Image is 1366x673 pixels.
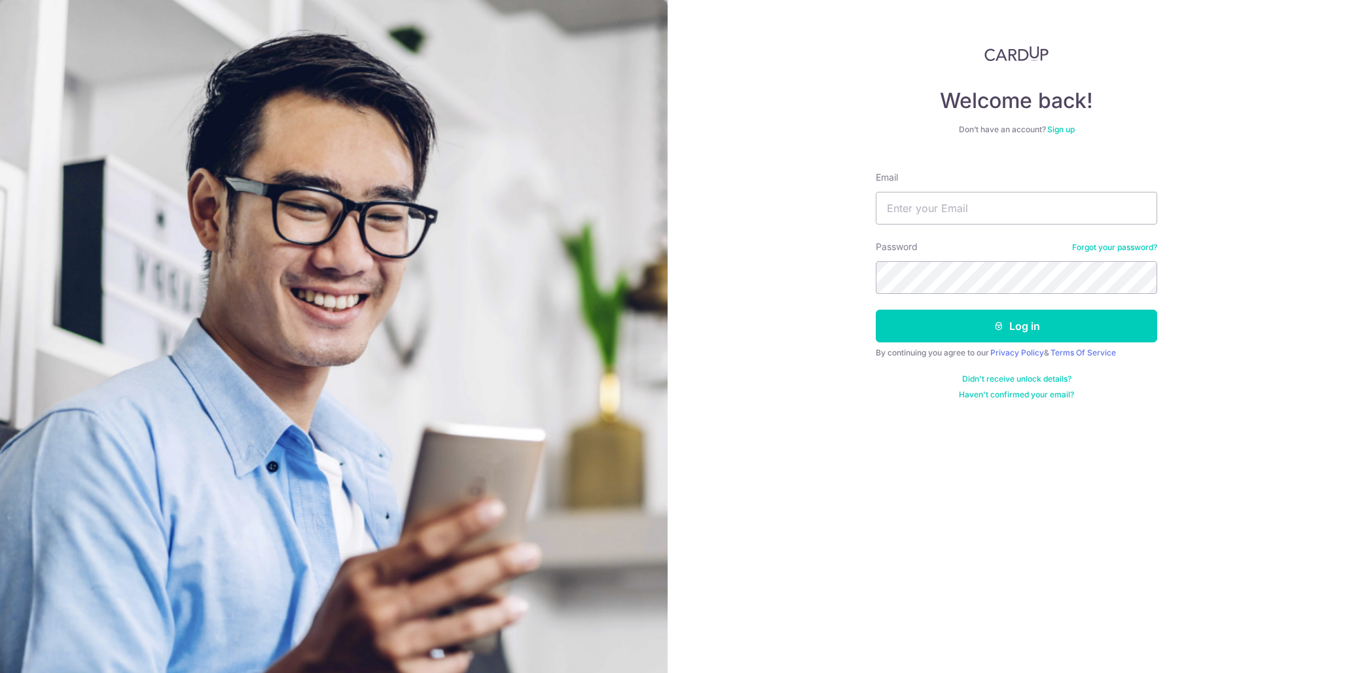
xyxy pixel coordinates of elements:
[1072,242,1157,253] a: Forgot your password?
[876,348,1157,358] div: By continuing you agree to our &
[962,374,1071,384] a: Didn't receive unlock details?
[876,192,1157,225] input: Enter your Email
[876,124,1157,135] div: Don’t have an account?
[876,240,918,253] label: Password
[1047,124,1075,134] a: Sign up
[876,88,1157,114] h4: Welcome back!
[990,348,1044,357] a: Privacy Policy
[1051,348,1116,357] a: Terms Of Service
[876,310,1157,342] button: Log in
[959,390,1074,400] a: Haven't confirmed your email?
[984,46,1049,62] img: CardUp Logo
[876,171,898,184] label: Email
